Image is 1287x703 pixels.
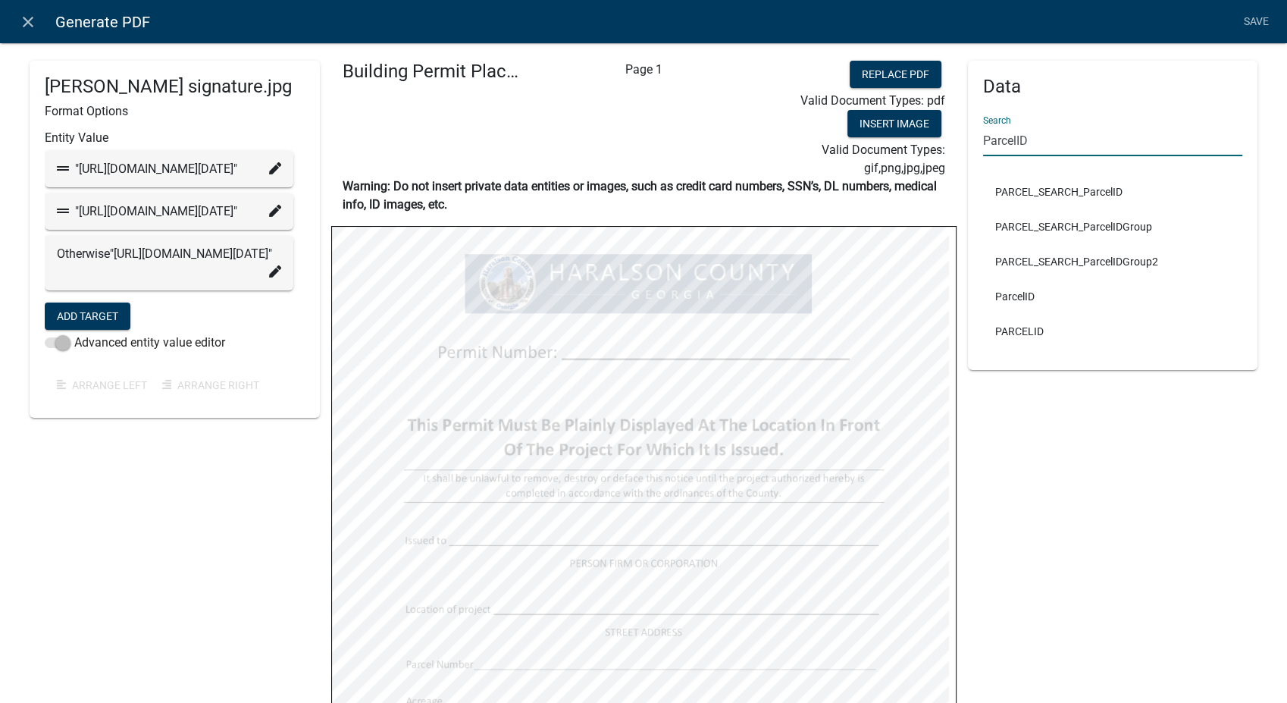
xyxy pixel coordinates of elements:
button: Insert Image [847,110,941,137]
h6: Entity Value [45,130,293,145]
button: Arrange Left [45,372,150,399]
button: Arrange Right [150,372,271,399]
div: "[URL][DOMAIN_NAME][DATE]" [57,202,281,221]
h6: Format Options [45,104,305,118]
li: PARCELID [983,314,1243,349]
label: Advanced entity value editor [45,334,225,352]
span: Valid Document Types: pdf [800,93,944,108]
h4: Data [983,76,1243,98]
span: Valid Document Types: gif,png,jpg,jpeg [821,143,944,175]
h4: [PERSON_NAME] signature.jpg [45,76,305,98]
div: "[URL][DOMAIN_NAME][DATE]" [57,160,281,178]
div: Otherwise [57,245,281,263]
span: Page 1 [625,62,662,77]
li: ParcelID [983,279,1243,314]
li: PARCEL_SEARCH_ParcelIDGroup2 [983,244,1243,279]
i: close [19,13,37,31]
h4: Building Permit Placard.pdf [343,61,528,83]
li: PARCEL_SEARCH_ParcelID [983,174,1243,209]
li: PARCEL_SEARCH_ParcelIDGroup [983,209,1243,244]
button: Add Target [45,303,130,330]
span: "[URL][DOMAIN_NAME][DATE]" [110,246,272,261]
button: Replace PDF [850,61,941,88]
a: Save [1237,8,1275,36]
span: Generate PDF [55,7,150,37]
p: Warning: Do not insert private data entities or images, such as credit card numbers, SSN’s, DL nu... [343,177,945,214]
